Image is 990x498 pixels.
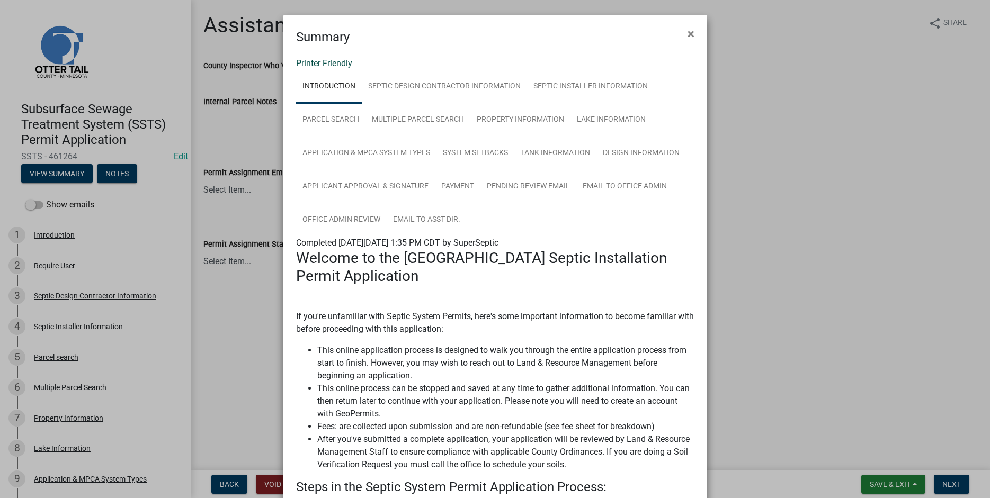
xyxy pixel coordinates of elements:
[514,137,596,170] a: Tank Information
[296,103,365,137] a: Parcel search
[527,70,654,104] a: Septic Installer Information
[296,170,435,204] a: Applicant Approval & Signature
[296,58,352,68] a: Printer Friendly
[576,170,673,204] a: Email to Office Admin
[470,103,570,137] a: Property Information
[317,382,694,420] li: This online process can be stopped and saved at any time to gather additional information. You ca...
[296,28,350,47] h4: Summary
[296,238,498,248] span: Completed [DATE][DATE] 1:35 PM CDT by SuperSeptic
[296,203,387,237] a: Office Admin Review
[317,420,694,433] li: Fees: are collected upon submission and are non-refundable (see fee sheet for breakdown)
[688,26,694,41] span: ×
[387,203,467,237] a: Email to Asst Dir.
[296,137,436,170] a: Application & MPCA System Types
[296,70,362,104] a: Introduction
[480,170,576,204] a: Pending review Email
[362,70,527,104] a: Septic Design Contractor Information
[679,19,703,49] button: Close
[317,344,694,382] li: This online application process is designed to walk you through the entire application process fr...
[435,170,480,204] a: Payment
[296,249,694,285] h3: Welcome to the [GEOGRAPHIC_DATA] Septic Installation Permit Application
[596,137,686,170] a: Design Information
[436,137,514,170] a: System Setbacks
[570,103,652,137] a: Lake Information
[365,103,470,137] a: Multiple Parcel Search
[317,433,694,471] li: After you've submitted a complete application, your application will be reviewed by Land & Resour...
[296,310,694,336] p: If you're unfamiliar with Septic System Permits, here's some important information to become fami...
[296,479,694,495] h4: Steps in the Septic System Permit Application Process:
